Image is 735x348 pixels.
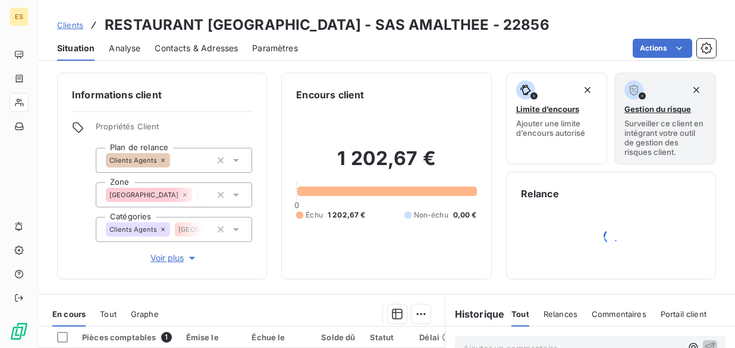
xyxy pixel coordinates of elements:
[10,7,29,26] div: ES
[252,42,298,54] span: Paramètres
[296,88,364,102] h6: Encours client
[161,332,172,343] span: 1
[453,210,477,220] span: 0,00 €
[521,187,701,201] h6: Relance
[150,252,198,264] span: Voir plus
[52,309,86,319] span: En cours
[82,332,172,343] div: Pièces comptables
[661,309,706,319] span: Portail client
[306,210,323,220] span: Échu
[511,309,529,319] span: Tout
[544,309,577,319] span: Relances
[57,42,95,54] span: Situation
[57,20,83,30] span: Clients
[186,333,238,342] div: Émise le
[294,200,299,210] span: 0
[178,226,248,233] span: [GEOGRAPHIC_DATA]
[419,333,451,342] div: Délai
[296,147,476,182] h2: 1 202,67 €
[624,119,706,157] span: Surveiller ce client en intégrant votre outil de gestion des risques client.
[109,226,157,233] span: Clients Agents
[624,104,691,114] span: Gestion du risque
[370,333,406,342] div: Statut
[105,14,549,36] h3: RESTAURANT [GEOGRAPHIC_DATA] - SAS AMALTHEE - 22856
[155,42,238,54] span: Contacts & Adresses
[614,73,716,164] button: Gestion du risqueSurveiller ce client en intégrant votre outil de gestion des risques client.
[414,210,448,220] span: Non-échu
[202,189,211,200] input: Ajouter une valeur
[506,73,608,164] button: Limite d’encoursAjouter une limite d’encours autorisé
[695,307,723,336] iframe: Intercom live chat
[109,191,179,198] span: [GEOGRAPHIC_DATA]
[633,39,692,58] button: Actions
[328,210,366,220] span: 1 202,67 €
[592,309,646,319] span: Commentaires
[516,119,598,138] span: Ajouter une limite d’encours autorisé
[109,157,157,164] span: Clients Agents
[516,104,579,114] span: Limite d’encours
[100,309,117,319] span: Tout
[202,224,211,235] input: Ajouter une valeur
[252,333,301,342] div: Échue le
[96,122,252,138] span: Propriétés Client
[445,307,505,321] h6: Historique
[109,42,140,54] span: Analyse
[57,19,83,31] a: Clients
[10,322,29,341] img: Logo LeanPay
[96,251,252,265] button: Voir plus
[72,88,252,102] h6: Informations client
[131,309,159,319] span: Graphe
[200,191,248,198] span: Clients Agents
[170,155,180,166] input: Ajouter une valeur
[315,333,356,342] div: Solde dû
